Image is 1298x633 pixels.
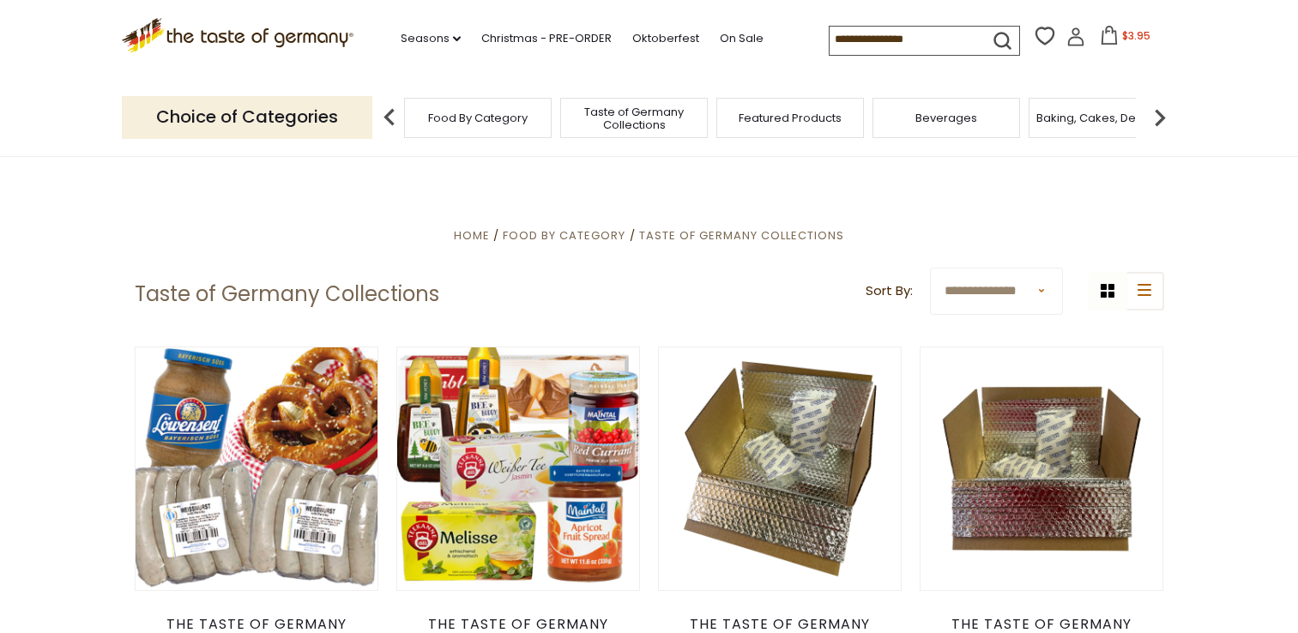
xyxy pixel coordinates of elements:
img: The Taste of Germany Weisswurst & Pretzel Collection [136,347,378,590]
div: The Taste of Germany [135,616,379,633]
a: Featured Products [739,112,842,124]
div: The Taste of Germany [658,616,903,633]
a: Taste of Germany Collections [639,227,844,244]
div: The Taste of Germany [920,616,1164,633]
a: Baking, Cakes, Desserts [1036,112,1169,124]
h1: Taste of Germany Collections [135,281,439,307]
a: Beverages [915,112,977,124]
a: Food By Category [503,227,625,244]
img: The Taste of Germany Honey Jam Tea Collection, 7pc - FREE SHIPPING [397,347,640,590]
label: Sort By: [866,280,913,302]
img: next arrow [1143,100,1177,135]
button: $3.95 [1089,26,1162,51]
img: FRAGILE Packaging [659,347,902,590]
div: The Taste of Germany [396,616,641,633]
a: Seasons [401,29,461,48]
a: Home [454,227,490,244]
a: Food By Category [428,112,528,124]
a: On Sale [720,29,764,48]
p: Choice of Categories [122,96,372,138]
img: CHOCO Packaging [921,347,1163,590]
a: Oktoberfest [632,29,699,48]
span: $3.95 [1122,28,1150,43]
img: previous arrow [372,100,407,135]
a: Christmas - PRE-ORDER [481,29,612,48]
a: Taste of Germany Collections [565,105,703,131]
